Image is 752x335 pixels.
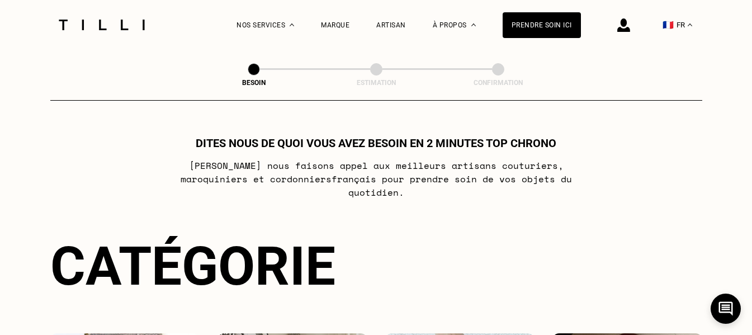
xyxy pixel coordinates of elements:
[321,21,349,29] a: Marque
[617,18,630,32] img: icône connexion
[55,20,149,30] img: Logo du service de couturière Tilli
[198,79,310,87] div: Besoin
[154,159,598,199] p: [PERSON_NAME] nous faisons appel aux meilleurs artisans couturiers , maroquiniers et cordonniers ...
[471,23,476,26] img: Menu déroulant à propos
[688,23,692,26] img: menu déroulant
[442,79,554,87] div: Confirmation
[50,235,702,298] div: Catégorie
[503,12,581,38] a: Prendre soin ici
[376,21,406,29] a: Artisan
[320,79,432,87] div: Estimation
[290,23,294,26] img: Menu déroulant
[663,20,674,30] span: 🇫🇷
[196,136,556,150] h1: Dites nous de quoi vous avez besoin en 2 minutes top chrono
